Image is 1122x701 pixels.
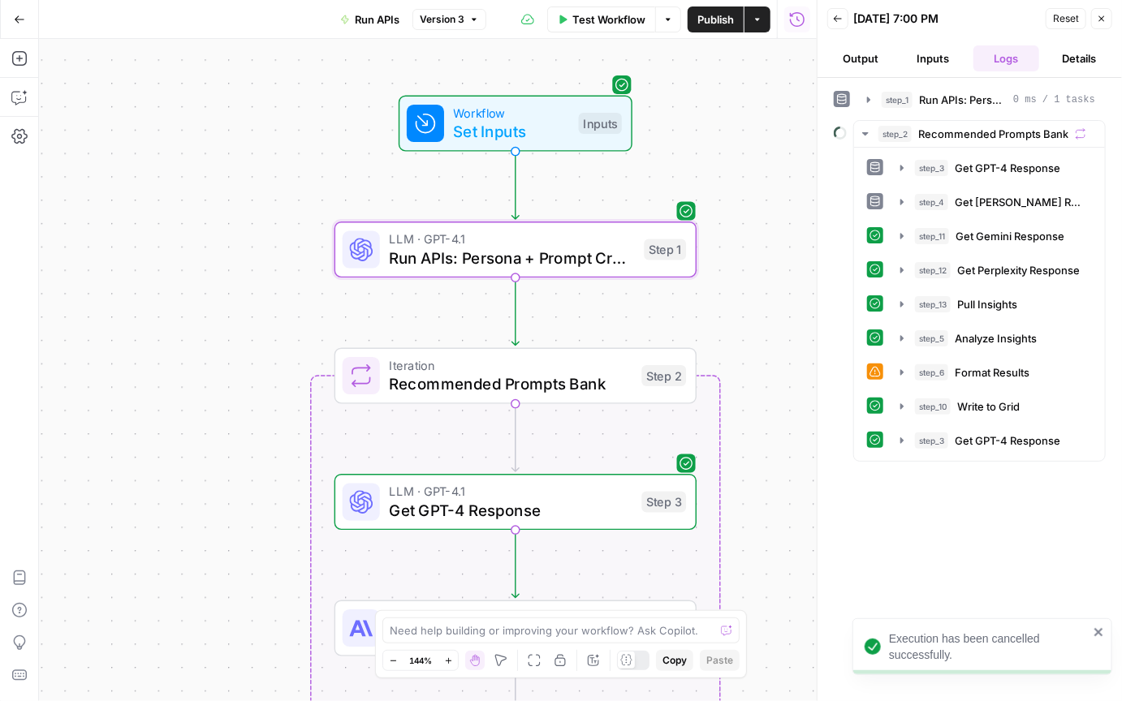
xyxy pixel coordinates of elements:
span: Paste [706,653,733,668]
span: LLM · GPT-4.1 [389,230,634,248]
span: Get Gemini Response [956,228,1064,244]
g: Edge from step_1 to step_2 [512,277,520,346]
span: step_6 [915,364,948,381]
button: Publish [688,6,744,32]
span: Publish [697,11,734,28]
span: step_3 [915,432,948,449]
span: Recommended Prompts Bank [918,126,1068,142]
span: Iteration [389,356,632,375]
button: Version 3 [412,9,486,30]
button: Run APIs [330,6,409,32]
span: step_5 [915,330,948,346]
div: LLM · GPT-4.1Get GPT-4 ResponseStep 3 [334,474,697,530]
span: 0 ms / 1 tasks [1013,92,1095,107]
button: Reset [1046,8,1086,29]
span: Get GPT-4 Response [955,432,1060,449]
span: Run APIs: Persona + Prompt Creation [389,246,634,269]
span: Get Perplexity Response [957,262,1080,278]
span: step_13 [915,296,951,312]
span: step_4 [915,194,948,210]
span: Pull Insights [957,296,1017,312]
span: Version 3 [420,12,464,27]
g: Edge from start to step_1 [512,151,520,219]
span: Reset [1053,11,1079,26]
div: LLM · [PERSON_NAME] 4Get [PERSON_NAME] ResponseStep 4 [334,600,697,656]
g: Edge from step_2 to step_3 [512,403,520,471]
button: close [1094,626,1105,639]
span: step_11 [915,228,949,244]
span: step_2 [878,126,912,142]
span: Run APIs [355,11,399,28]
div: WorkflowSet InputsInputs [334,96,697,152]
button: Copy [656,650,693,671]
div: Step 3 [642,492,687,513]
div: LLM · GPT-4.1Run APIs: Persona + Prompt CreationStep 1 [334,221,697,277]
span: Analyze Insights [955,330,1037,346]
span: LLM · GPT-4.1 [389,482,632,501]
span: Format Results [955,364,1029,381]
span: Run APIs: Persona + Prompt Creation [919,92,1007,108]
span: 144% [409,654,432,667]
div: Execution has been cancelled successfully. [889,630,1089,663]
span: Recommended Prompts Bank [389,372,632,396]
span: Workflow [454,104,570,123]
span: Get GPT-4 Response [389,498,632,522]
span: Get [PERSON_NAME] Response [955,194,1081,210]
span: step_12 [915,262,951,278]
span: Write to Grid [957,398,1020,415]
div: Step 2 [642,365,687,386]
div: IterationRecommended Prompts BankStep 2 [334,348,697,404]
span: step_1 [882,92,913,108]
button: Inputs [900,45,967,71]
button: Test Workflow [547,6,655,32]
div: Inputs [579,113,622,134]
span: LLM · [PERSON_NAME] 4 [389,609,631,627]
button: Paste [700,650,740,671]
button: Output [827,45,894,71]
button: Details [1046,45,1112,71]
span: step_10 [915,398,951,415]
div: Step 1 [644,239,686,260]
button: Logs [973,45,1040,71]
span: Get GPT-4 Response [955,160,1060,176]
button: 0 ms / 1 tasks [857,87,1105,113]
span: Set Inputs [454,120,570,144]
span: Copy [662,653,687,668]
span: Test Workflow [572,11,645,28]
span: step_3 [915,160,948,176]
g: Edge from step_3 to step_4 [512,530,520,598]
